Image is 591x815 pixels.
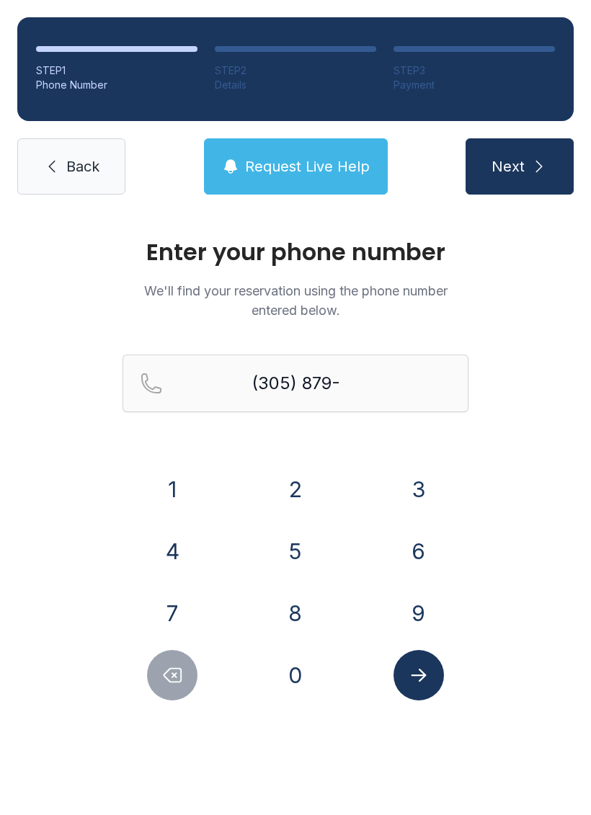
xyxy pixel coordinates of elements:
button: 7 [147,588,197,638]
button: 8 [270,588,321,638]
div: Payment [394,78,555,92]
div: Details [215,78,376,92]
p: We'll find your reservation using the phone number entered below. [123,281,468,320]
span: Back [66,156,99,177]
button: 1 [147,464,197,515]
button: 6 [394,526,444,576]
span: Next [492,156,525,177]
input: Reservation phone number [123,355,468,412]
button: 9 [394,588,444,638]
button: Submit lookup form [394,650,444,700]
div: STEP 1 [36,63,197,78]
div: STEP 3 [394,63,555,78]
button: Delete number [147,650,197,700]
button: 0 [270,650,321,700]
span: Request Live Help [245,156,370,177]
div: STEP 2 [215,63,376,78]
h1: Enter your phone number [123,241,468,264]
button: 4 [147,526,197,576]
button: 3 [394,464,444,515]
button: 2 [270,464,321,515]
button: 5 [270,526,321,576]
div: Phone Number [36,78,197,92]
